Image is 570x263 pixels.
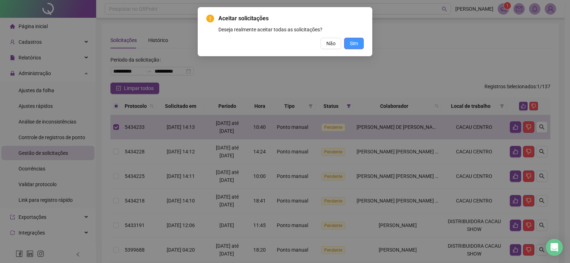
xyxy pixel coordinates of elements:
[218,26,364,33] div: Deseja realmente aceitar todas as solicitações?
[326,40,336,47] span: Não
[321,38,341,49] button: Não
[546,239,563,256] div: Open Intercom Messenger
[350,40,358,47] span: Sim
[218,14,364,23] span: Aceitar solicitações
[206,15,214,22] span: exclamation-circle
[344,38,364,49] button: Sim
